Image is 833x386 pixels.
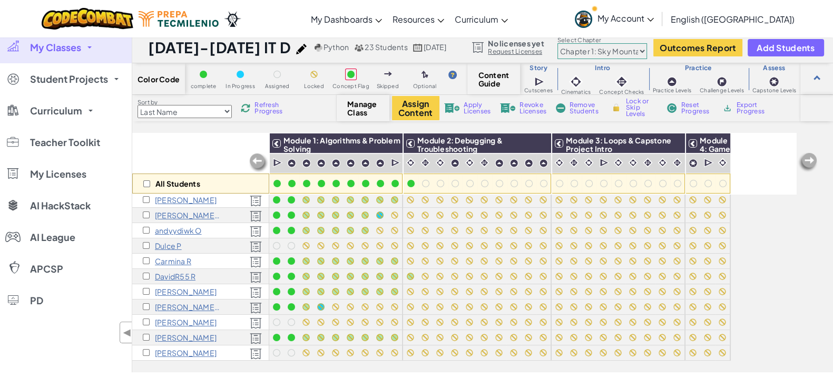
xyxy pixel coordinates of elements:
[250,195,262,207] img: Licensed
[769,76,779,87] img: IconCapstoneLevel.svg
[488,47,544,56] a: Request Licenses
[575,11,592,28] img: avatar
[718,158,728,168] img: IconCinematic.svg
[304,83,324,89] span: Locked
[752,88,796,93] span: Capstone Levels
[570,102,601,114] span: Remove Students
[495,159,504,168] img: IconPracticeLevel.svg
[681,102,713,114] span: Reset Progress
[226,83,255,89] span: In Progress
[561,89,591,95] span: Cinematics
[250,272,262,283] img: Licensed
[420,158,430,168] img: IconInteractive.svg
[30,106,82,115] span: Curriculum
[273,158,283,168] img: IconCutscene.svg
[250,256,262,268] img: Licensed
[554,158,564,168] img: IconCinematic.svg
[455,14,498,25] span: Curriculum
[391,158,401,168] img: IconCutscene.svg
[191,83,217,89] span: complete
[332,83,369,89] span: Concept Flag
[539,159,548,168] img: IconPracticeLevel.svg
[672,158,682,168] img: IconInteractive.svg
[520,102,546,114] span: Revoke Licenses
[138,98,232,107] label: Sort by
[464,102,491,114] span: Apply Licenses
[653,39,742,56] a: Outcomes Report
[413,44,423,52] img: calendar.svg
[30,201,91,210] span: AI HackStack
[155,349,217,357] p: Santiago Z
[569,74,583,89] img: IconCinematic.svg
[797,152,818,173] img: Arrow_Left_Inactive.png
[757,43,815,52] span: Add Students
[361,159,370,168] img: IconPracticeLevel.svg
[123,325,132,340] span: ◀
[250,226,262,237] img: Licensed
[584,158,594,168] img: IconCinematic.svg
[354,44,364,52] img: MultipleUsers.png
[250,241,262,253] img: Licensed
[597,13,654,24] span: My Account
[448,71,457,79] img: IconHint.svg
[302,159,311,168] img: IconPracticeLevel.svg
[155,303,221,311] p: Marla R
[665,5,800,33] a: English ([GEOGRAPHIC_DATA])
[324,42,349,52] span: Python
[667,103,677,113] img: IconReset.svg
[250,287,262,298] img: Licensed
[649,64,748,72] h3: Practice
[155,318,217,326] p: Nicole S
[155,196,217,204] p: Andrea M
[557,64,648,72] h3: Intro
[387,5,449,33] a: Resources
[376,159,385,168] img: IconPracticeLevel.svg
[569,158,579,168] img: IconInteractive.svg
[42,8,134,30] img: CodeCombat logo
[155,287,217,296] p: Gerardo R
[155,272,195,281] p: DavidR55 R
[417,136,503,153] span: Module 2: Debugging & Troubleshooting
[287,159,296,168] img: IconPracticeLevel.svg
[148,37,291,57] h1: [DATE]-[DATE] IT D
[392,96,439,120] button: Assign Content
[155,333,217,342] p: Diana Z
[722,103,732,113] img: IconArchive.svg
[30,233,75,242] span: AI League
[311,14,373,25] span: My Dashboards
[524,159,533,168] img: IconPracticeLevel.svg
[748,39,824,56] button: Add Students
[611,103,622,112] img: IconLock.svg
[155,179,200,188] p: All Students
[614,74,629,89] img: IconInteractive.svg
[626,98,657,117] span: Lock or Skip Levels
[600,158,610,168] img: IconCutscene.svg
[488,39,544,47] span: No licenses yet
[748,64,800,72] h3: Assess
[241,103,250,113] img: IconReload.svg
[435,158,445,168] img: IconCinematic.svg
[689,159,698,168] img: IconCapstoneLevel.svg
[717,76,727,87] img: IconChallengeLevel.svg
[520,64,557,72] h3: Story
[509,159,518,168] img: IconPracticeLevel.svg
[347,100,378,117] span: Manage Class
[139,11,219,27] img: Tecmilenio logo
[671,14,795,25] span: English ([GEOGRAPHIC_DATA])
[444,103,460,113] img: IconLicenseApply.svg
[570,2,659,35] a: My Account
[155,211,221,219] p: Ciara M
[30,74,108,84] span: Student Projects
[424,42,446,52] span: [DATE]
[138,75,180,83] span: Color Code
[406,158,416,168] img: IconCinematic.svg
[737,102,769,114] span: Export Progress
[30,138,100,147] span: Teacher Toolkit
[317,159,326,168] img: IconPracticeLevel.svg
[384,72,392,76] img: IconSkippedLevel.svg
[250,333,262,344] img: Licensed
[30,169,86,179] span: My Licenses
[250,210,262,222] img: Licensed
[306,5,387,33] a: My Dashboards
[250,348,262,360] img: Licensed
